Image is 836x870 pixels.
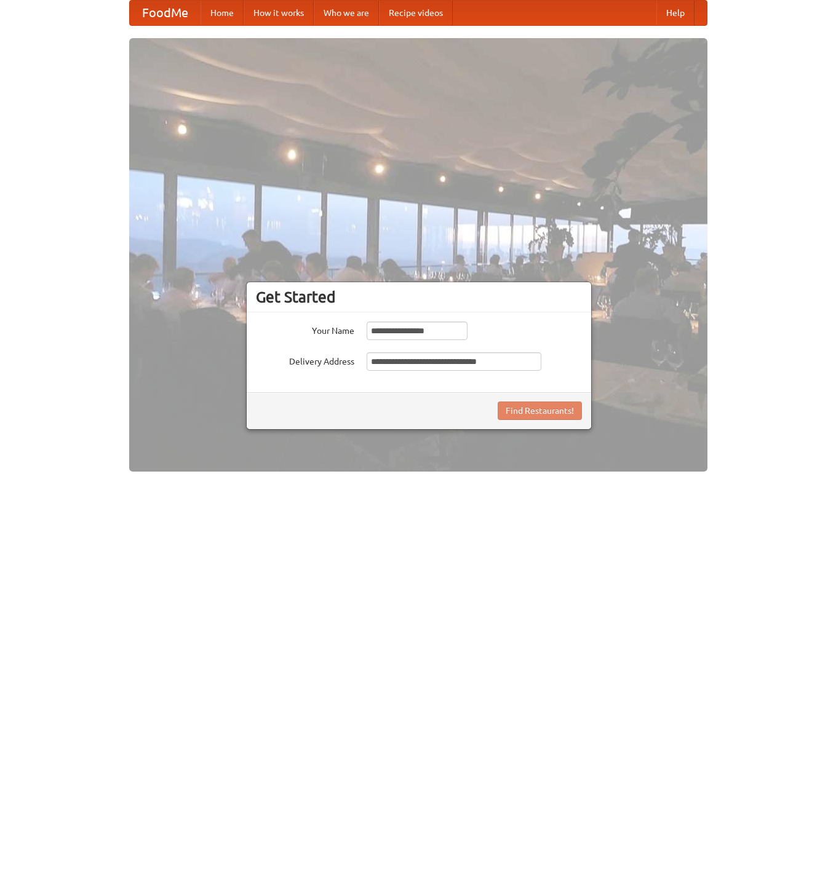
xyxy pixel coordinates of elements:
[656,1,695,25] a: Help
[314,1,379,25] a: Who we are
[379,1,453,25] a: Recipe videos
[130,1,201,25] a: FoodMe
[256,288,582,306] h3: Get Started
[498,401,582,420] button: Find Restaurants!
[256,352,354,368] label: Delivery Address
[256,322,354,337] label: Your Name
[201,1,244,25] a: Home
[244,1,314,25] a: How it works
